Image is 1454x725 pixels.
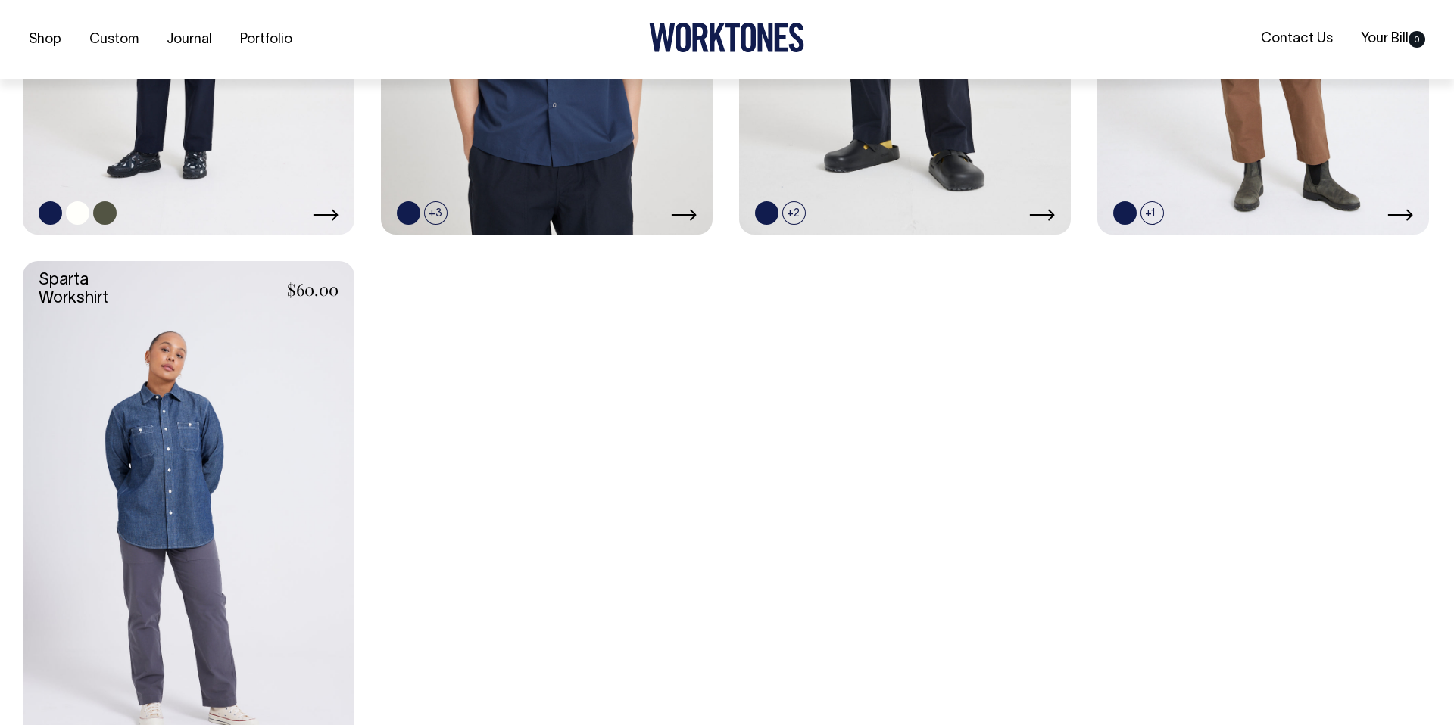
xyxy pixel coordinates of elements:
[1355,26,1431,51] a: Your Bill0
[1409,31,1425,48] span: 0
[83,27,145,52] a: Custom
[234,27,298,52] a: Portfolio
[1140,201,1164,225] span: +1
[161,27,218,52] a: Journal
[23,27,67,52] a: Shop
[782,201,806,225] span: +2
[424,201,448,225] span: +3
[1255,26,1339,51] a: Contact Us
